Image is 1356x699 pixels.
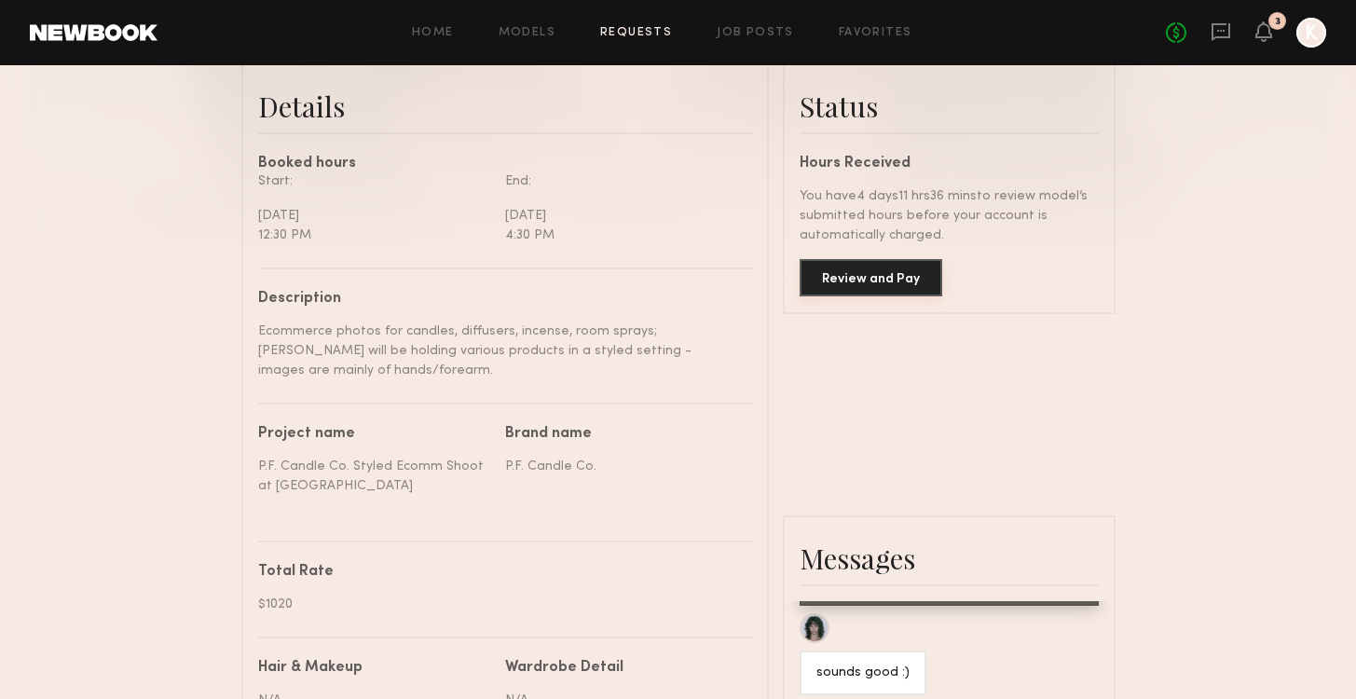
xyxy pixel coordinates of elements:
[505,206,738,226] div: [DATE]
[800,157,1099,171] div: Hours Received
[717,27,794,39] a: Job Posts
[505,661,623,676] div: Wardrobe Detail
[816,663,910,684] div: sounds good :)
[505,457,738,476] div: P.F. Candle Co.
[258,226,491,245] div: 12:30 PM
[258,565,738,580] div: Total Rate
[800,186,1099,245] div: You have 4 days 11 hrs 36 mins to review model’s submitted hours before your account is automatic...
[800,259,942,296] button: Review and Pay
[412,27,454,39] a: Home
[258,171,491,191] div: Start:
[258,157,752,171] div: Booked hours
[505,226,738,245] div: 4:30 PM
[258,292,738,307] div: Description
[258,88,752,125] div: Details
[1275,17,1281,27] div: 3
[258,322,738,380] div: Ecommerce photos for candles, diffusers, incense, room sprays; [PERSON_NAME] will be holding vari...
[258,661,363,676] div: Hair & Makeup
[505,427,738,442] div: Brand name
[505,171,738,191] div: End:
[800,88,1099,125] div: Status
[600,27,672,39] a: Requests
[258,427,491,442] div: Project name
[499,27,555,39] a: Models
[258,595,738,614] div: $1020
[258,206,491,226] div: [DATE]
[258,457,491,496] div: P.F. Candle Co. Styled Ecomm Shoot at [GEOGRAPHIC_DATA]
[800,540,1099,577] div: Messages
[839,27,912,39] a: Favorites
[1296,18,1326,48] a: K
